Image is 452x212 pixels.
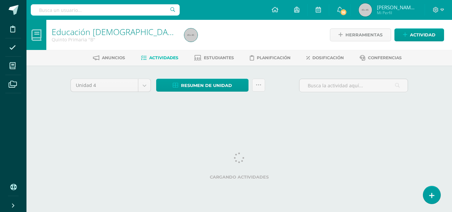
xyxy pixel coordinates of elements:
[330,28,391,41] a: Herramientas
[102,55,125,60] span: Anuncios
[250,53,291,63] a: Planificación
[70,175,408,180] label: Cargando actividades
[410,29,435,41] span: Actividad
[141,53,178,63] a: Actividades
[184,28,198,42] img: 45x45
[52,26,180,37] a: Educación [DEMOGRAPHIC_DATA]
[181,79,232,92] span: Resumen de unidad
[359,3,372,17] img: 45x45
[31,4,180,16] input: Busca un usuario...
[340,9,347,16] span: 16
[71,79,151,92] a: Unidad 4
[306,53,344,63] a: Dosificación
[149,55,178,60] span: Actividades
[299,79,408,92] input: Busca la actividad aquí...
[52,27,176,36] h1: Educación Cristiana
[368,55,402,60] span: Conferencias
[156,79,249,92] a: Resumen de unidad
[377,4,417,11] span: [PERSON_NAME][DATE]
[93,53,125,63] a: Anuncios
[204,55,234,60] span: Estudiantes
[312,55,344,60] span: Dosificación
[394,28,444,41] a: Actividad
[52,36,176,43] div: Quinto Primaria 'B'
[76,79,133,92] span: Unidad 4
[377,10,417,16] span: Mi Perfil
[345,29,383,41] span: Herramientas
[360,53,402,63] a: Conferencias
[194,53,234,63] a: Estudiantes
[257,55,291,60] span: Planificación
